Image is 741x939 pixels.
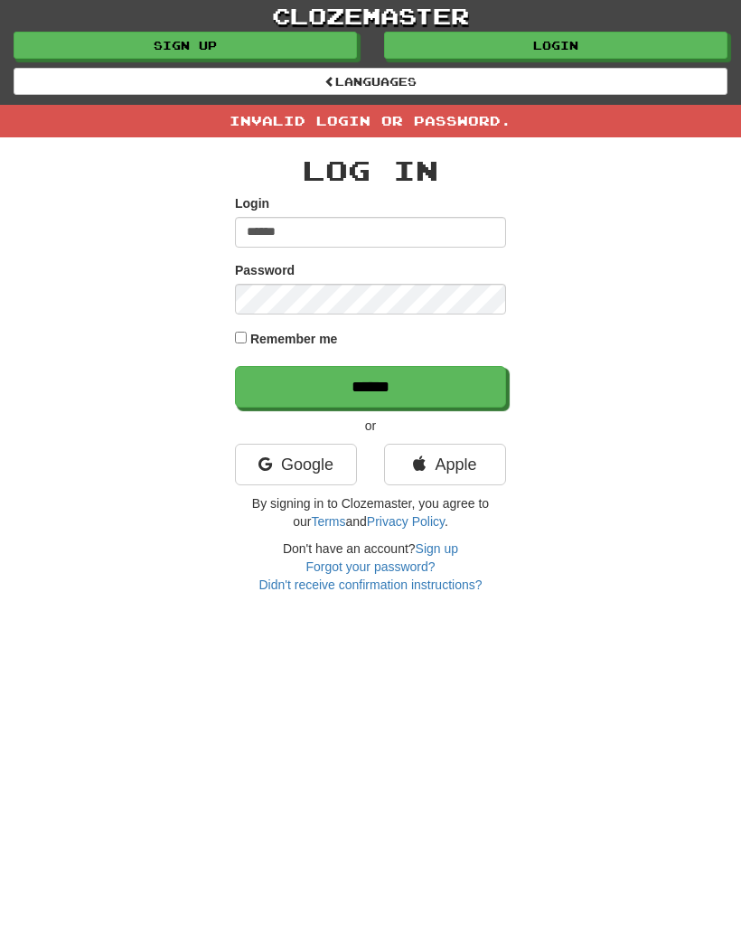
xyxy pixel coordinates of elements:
[235,155,506,185] h2: Log In
[235,540,506,594] div: Don't have an account?
[235,261,295,279] label: Password
[250,330,338,348] label: Remember me
[235,417,506,435] p: or
[235,194,269,212] label: Login
[14,32,357,59] a: Sign up
[367,514,445,529] a: Privacy Policy
[311,514,345,529] a: Terms
[416,541,458,556] a: Sign up
[235,444,357,485] a: Google
[305,559,435,574] a: Forgot your password?
[384,32,727,59] a: Login
[14,68,727,95] a: Languages
[258,577,482,592] a: Didn't receive confirmation instructions?
[235,494,506,531] p: By signing in to Clozemaster, you agree to our and .
[384,444,506,485] a: Apple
